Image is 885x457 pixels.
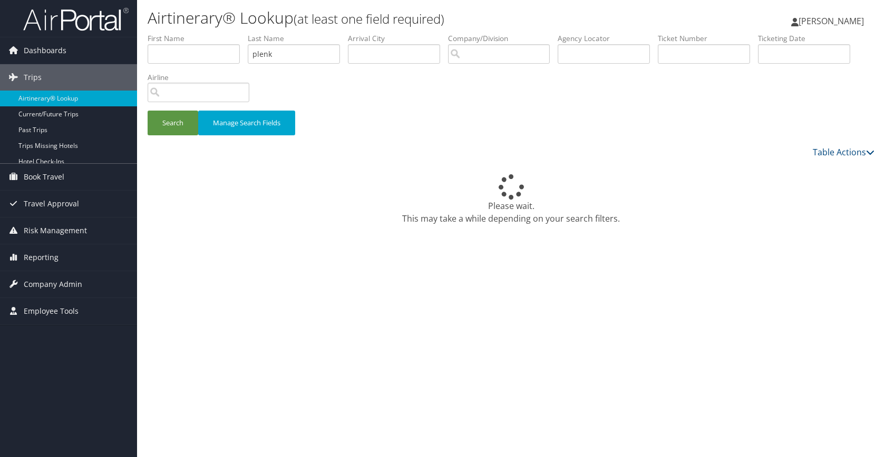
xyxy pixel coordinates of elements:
span: [PERSON_NAME] [799,15,864,27]
span: Book Travel [24,164,64,190]
label: Arrival City [348,33,448,44]
a: [PERSON_NAME] [791,5,874,37]
h1: Airtinerary® Lookup [148,7,632,29]
label: Last Name [248,33,348,44]
span: Employee Tools [24,298,79,324]
span: Dashboards [24,37,66,64]
label: Airline [148,72,257,83]
button: Search [148,111,198,135]
span: Travel Approval [24,191,79,217]
label: Agency Locator [558,33,658,44]
label: Company/Division [448,33,558,44]
img: airportal-logo.png [23,7,129,32]
small: (at least one field required) [294,10,444,27]
label: Ticket Number [658,33,758,44]
label: First Name [148,33,248,44]
span: Trips [24,64,42,91]
div: Please wait. This may take a while depending on your search filters. [148,174,874,225]
span: Company Admin [24,271,82,297]
span: Risk Management [24,217,87,244]
label: Ticketing Date [758,33,858,44]
a: Table Actions [813,146,874,158]
span: Reporting [24,244,59,271]
button: Manage Search Fields [198,111,295,135]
